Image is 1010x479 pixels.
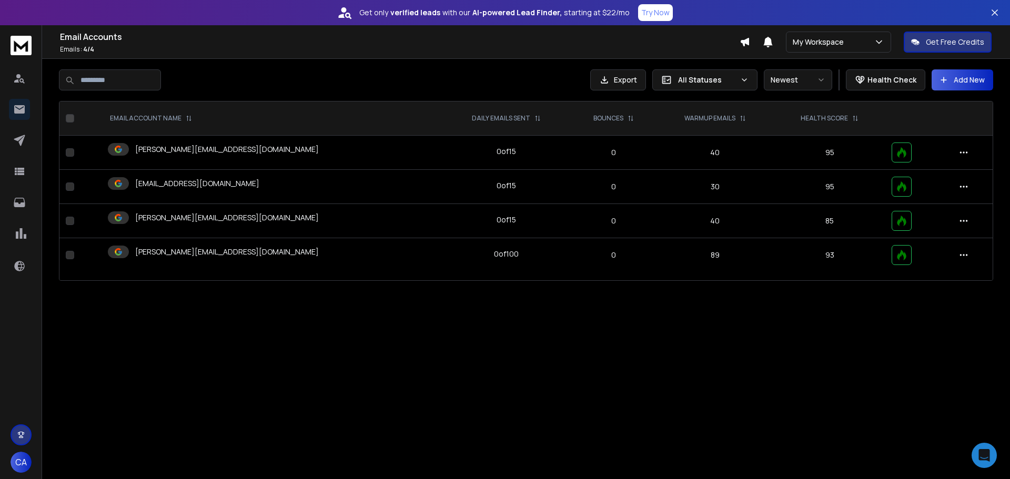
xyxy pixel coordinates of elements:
[656,238,774,272] td: 89
[497,180,516,191] div: 0 of 15
[774,136,885,170] td: 95
[577,250,650,260] p: 0
[638,4,673,21] button: Try Now
[764,69,832,90] button: Newest
[135,247,319,257] p: [PERSON_NAME][EMAIL_ADDRESS][DOMAIN_NAME]
[135,212,319,223] p: [PERSON_NAME][EMAIL_ADDRESS][DOMAIN_NAME]
[801,114,848,123] p: HEALTH SCORE
[577,181,650,192] p: 0
[656,170,774,204] td: 30
[60,30,740,43] h1: Email Accounts
[577,216,650,226] p: 0
[656,136,774,170] td: 40
[110,114,192,123] div: EMAIL ACCOUNT NAME
[926,37,984,47] p: Get Free Credits
[497,146,516,157] div: 0 of 15
[641,7,670,18] p: Try Now
[472,114,530,123] p: DAILY EMAILS SENT
[593,114,623,123] p: BOUNCES
[135,178,259,189] p: [EMAIL_ADDRESS][DOMAIN_NAME]
[577,147,650,158] p: 0
[497,215,516,225] div: 0 of 15
[793,37,848,47] p: My Workspace
[972,443,997,468] div: Open Intercom Messenger
[846,69,925,90] button: Health Check
[11,452,32,473] button: CA
[359,7,630,18] p: Get only with our starting at $22/mo
[135,144,319,155] p: [PERSON_NAME][EMAIL_ADDRESS][DOMAIN_NAME]
[774,170,885,204] td: 95
[774,238,885,272] td: 93
[83,45,94,54] span: 4 / 4
[774,204,885,238] td: 85
[60,45,740,54] p: Emails :
[590,69,646,90] button: Export
[656,204,774,238] td: 40
[904,32,992,53] button: Get Free Credits
[11,36,32,55] img: logo
[472,7,562,18] strong: AI-powered Lead Finder,
[390,7,440,18] strong: verified leads
[684,114,735,123] p: WARMUP EMAILS
[494,249,519,259] div: 0 of 100
[932,69,993,90] button: Add New
[678,75,736,85] p: All Statuses
[867,75,916,85] p: Health Check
